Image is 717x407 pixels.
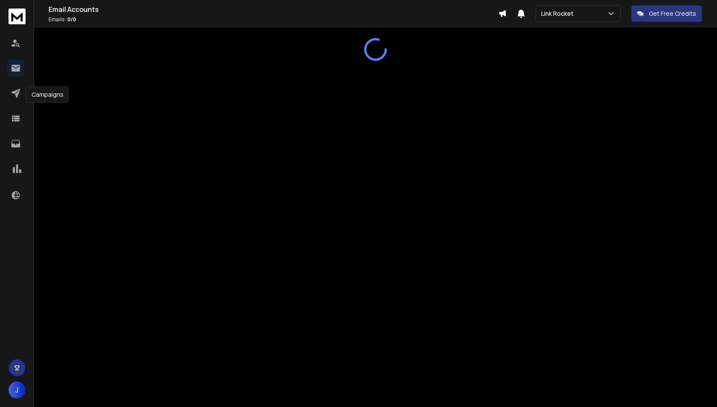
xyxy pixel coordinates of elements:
[649,9,696,18] p: Get Free Credits
[9,9,26,24] img: logo
[67,16,76,23] span: 0 / 0
[9,381,26,398] button: J
[631,5,702,22] button: Get Free Credits
[541,9,577,18] p: Link Rocket
[49,16,498,23] p: Emails :
[49,4,498,14] h1: Email Accounts
[26,87,69,103] div: Campaigns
